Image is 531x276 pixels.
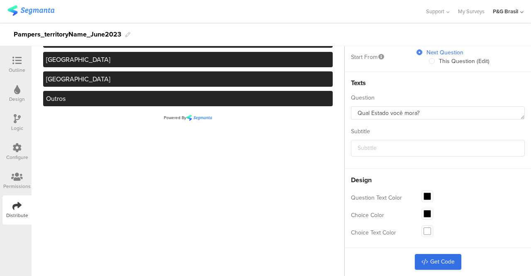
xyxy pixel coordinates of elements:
div: Subtitle [351,127,525,136]
div: Outline [9,66,25,74]
input: Subtitle [351,140,525,156]
div: P&G Brasil [493,7,518,15]
a: [GEOGRAPHIC_DATA] [43,71,333,87]
div: Design [9,95,25,103]
div: Design [351,175,525,185]
td: Powered By [43,115,333,121]
div: Permissions [3,183,31,190]
a: [GEOGRAPHIC_DATA] [43,52,333,67]
span: Support [426,7,444,15]
div: Pampers_territoryName_June2023 [14,28,121,41]
span: Next Question [422,48,463,57]
div: Configure [6,154,28,161]
span: This Question (Edit) [435,57,490,66]
div: Question Text Color [351,193,413,202]
div: Start From [351,53,408,61]
a: Get Code [415,254,461,270]
div: Distribute [6,212,28,219]
div: Texts [351,78,525,88]
div: Question [351,93,525,102]
div: Logic [11,125,23,132]
div: Choice Text Color [351,228,413,237]
img: 7fa322344c07d2bd577a.png [186,115,212,121]
div: Choice Color [351,211,413,220]
a: Outros [43,91,333,106]
img: segmanta logo [7,5,54,16]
